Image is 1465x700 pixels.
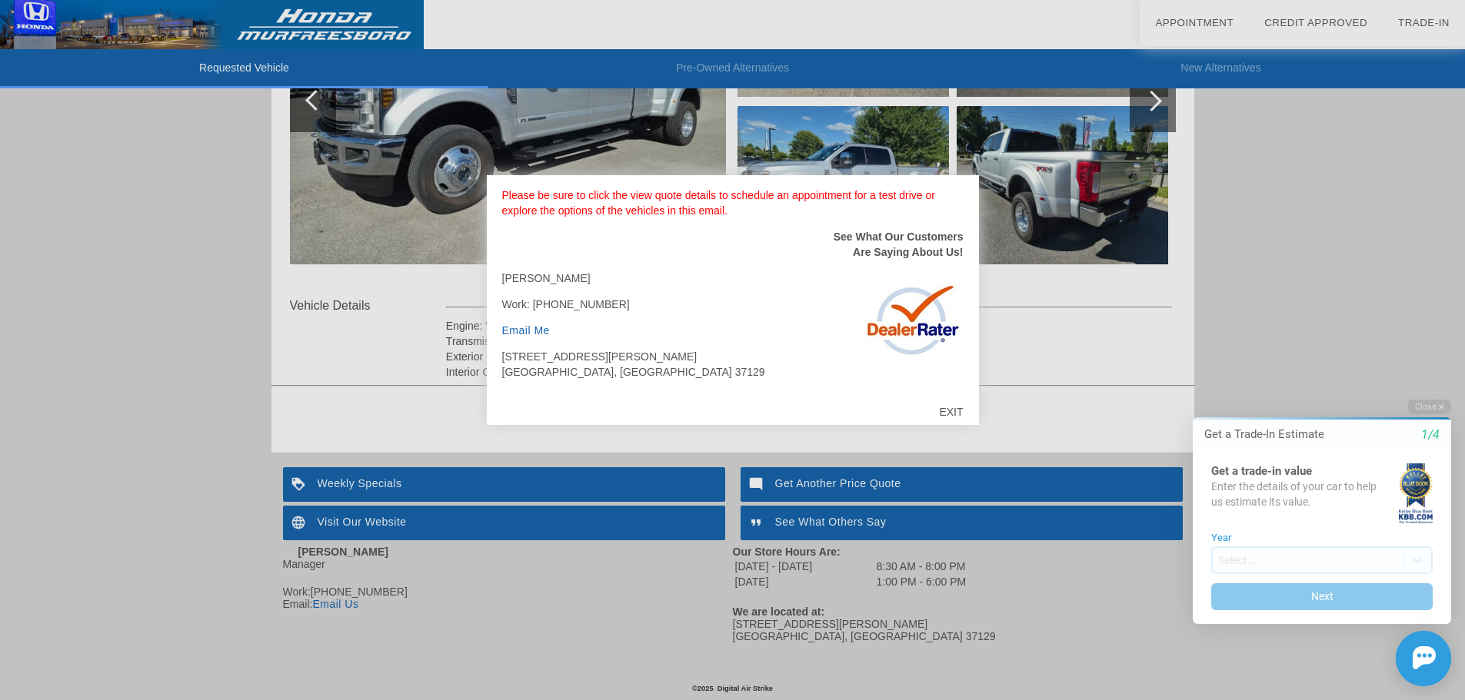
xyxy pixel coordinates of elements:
div: EXIT [924,389,978,435]
a: Appointment [1155,17,1234,28]
iframe: Chat Assistance [1160,386,1465,700]
a: Email Me [502,324,550,337]
p: Work: [PHONE_NUMBER] [502,297,964,312]
p: [PERSON_NAME] [502,270,964,286]
a: Trade-In [1398,17,1450,28]
font: Please be sure to click the view quote details to schedule an appointment for a test drive or exp... [502,189,935,217]
p: [STREET_ADDRESS][PERSON_NAME] [GEOGRAPHIC_DATA], [GEOGRAPHIC_DATA] 37129 [502,349,964,380]
a: Credit Approved [1264,17,1367,28]
strong: See What Our Customers Are Saying About Us! [834,231,964,258]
